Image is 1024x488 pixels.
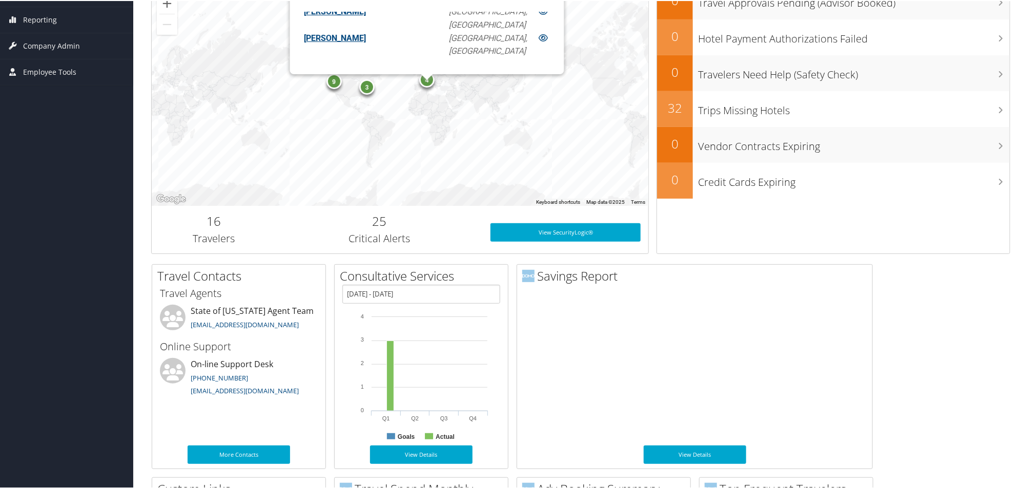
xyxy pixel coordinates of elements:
[160,338,318,353] h3: Online Support
[155,357,323,399] li: On-line Support Desk
[23,58,76,84] span: Employee Tools
[303,32,365,41] a: [PERSON_NAME]
[361,383,364,389] tspan: 1
[657,90,1010,126] a: 32Trips Missing Hotels
[657,27,693,44] h2: 0
[361,312,364,319] tspan: 4
[698,61,1010,81] h3: Travelers Need Help (Safety Check)
[283,211,475,229] h2: 25
[23,6,57,32] span: Reporting
[657,170,693,187] h2: 0
[340,266,508,284] h2: Consultative Services
[522,266,872,284] h2: Savings Report
[157,266,325,284] h2: Travel Contacts
[657,18,1010,54] a: 0Hotel Payment Authorizations Failed
[631,198,645,204] a: Terms (opens in new tab)
[398,432,415,439] text: Goals
[361,406,364,412] tspan: 0
[361,335,364,342] tspan: 3
[361,359,364,365] tspan: 2
[191,319,299,328] a: [EMAIL_ADDRESS][DOMAIN_NAME]
[698,26,1010,45] h3: Hotel Payment Authorizations Failed
[23,32,80,58] span: Company Admin
[698,97,1010,117] h3: Trips Missing Hotels
[411,414,419,420] text: Q2
[448,6,527,29] em: [GEOGRAPHIC_DATA], [GEOGRAPHIC_DATA]
[436,432,455,439] text: Actual
[154,192,188,205] img: Google
[536,198,580,205] button: Keyboard shortcuts
[154,192,188,205] a: Open this area in Google Maps (opens a new window)
[283,230,475,245] h3: Critical Alerts
[657,134,693,152] h2: 0
[469,414,477,420] text: Q4
[155,304,323,337] li: State of [US_STATE] Agent Team
[188,444,290,463] a: More Contacts
[419,71,435,87] div: 4
[370,444,473,463] a: View Details
[303,6,365,15] a: [PERSON_NAME]
[698,133,1010,153] h3: Vendor Contracts Expiring
[657,126,1010,162] a: 0Vendor Contracts Expiring
[382,414,390,420] text: Q1
[160,285,318,300] h3: Travel Agents
[586,198,625,204] span: Map data ©2025
[657,162,1010,198] a: 0Credit Cards Expiring
[191,372,248,381] a: [PHONE_NUMBER]
[157,13,177,34] button: Zoom out
[191,385,299,394] a: [EMAIL_ADDRESS][DOMAIN_NAME]
[522,269,535,281] img: domo-logo.png
[448,32,527,55] em: [GEOGRAPHIC_DATA], [GEOGRAPHIC_DATA]
[657,62,693,80] h2: 0
[657,98,693,116] h2: 32
[644,444,746,463] a: View Details
[698,169,1010,188] h3: Credit Cards Expiring
[359,78,375,93] div: 3
[440,414,448,420] text: Q3
[657,54,1010,90] a: 0Travelers Need Help (Safety Check)
[159,230,268,245] h3: Travelers
[490,222,641,241] a: View SecurityLogic®
[159,211,268,229] h2: 16
[326,72,341,88] div: 9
